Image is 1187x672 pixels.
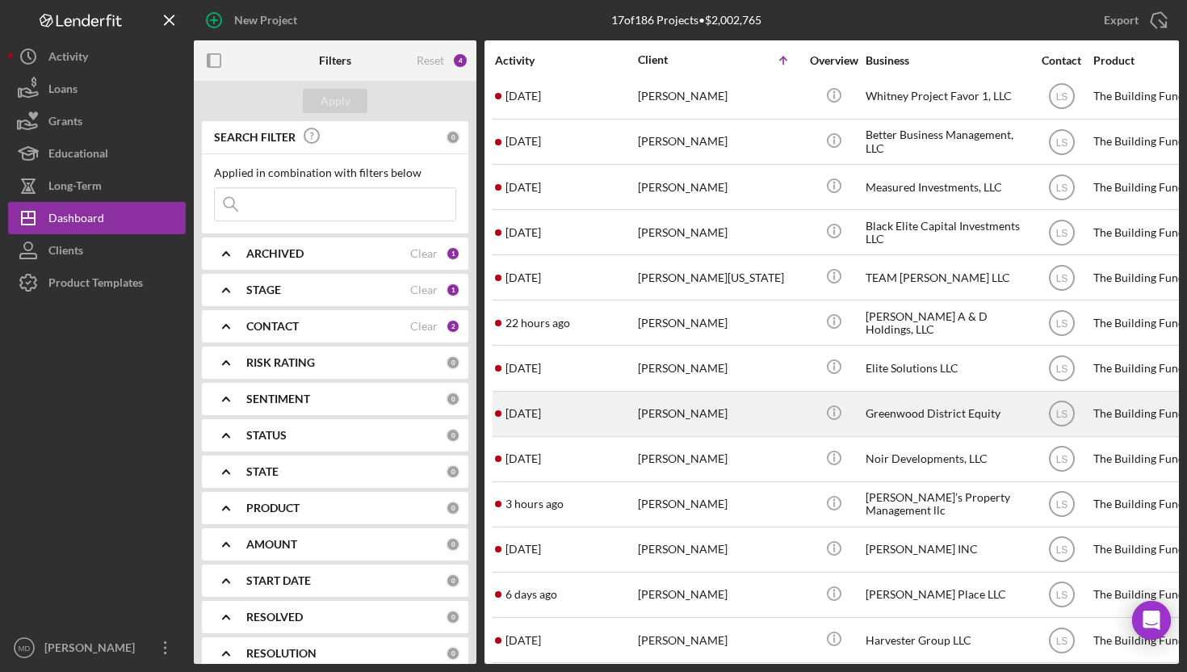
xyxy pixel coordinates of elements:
[246,429,287,442] b: STATUS
[638,438,799,481] div: [PERSON_NAME]
[410,283,438,296] div: Clear
[866,75,1027,118] div: Whitney Project Favor 1, LLC
[246,647,317,660] b: RESOLUTION
[246,356,315,369] b: RISK RATING
[246,393,310,405] b: SENTIMENT
[8,170,186,202] a: Long-Term
[866,120,1027,163] div: Better Business Management, LLC
[246,465,279,478] b: STATE
[321,89,350,113] div: Apply
[8,234,186,267] a: Clients
[246,247,304,260] b: ARCHIVED
[246,611,303,624] b: RESOLVED
[1132,601,1171,640] div: Open Intercom Messenger
[1055,409,1067,420] text: LS
[1055,317,1067,329] text: LS
[48,202,104,238] div: Dashboard
[1055,136,1067,148] text: LS
[866,301,1027,344] div: [PERSON_NAME] A & D Holdings, LLC
[452,52,468,69] div: 4
[8,137,186,170] a: Educational
[446,130,460,145] div: 0
[8,105,186,137] button: Grants
[866,166,1027,208] div: Measured Investments, LLC
[446,319,460,334] div: 2
[638,393,799,435] div: [PERSON_NAME]
[214,131,296,144] b: SEARCH FILTER
[866,346,1027,389] div: Elite Solutions LLC
[48,137,108,174] div: Educational
[1088,4,1179,36] button: Export
[246,320,299,333] b: CONTACT
[8,40,186,73] button: Activity
[1055,363,1067,375] text: LS
[194,4,313,36] button: New Project
[505,271,541,284] time: 2025-08-06 18:20
[866,528,1027,571] div: [PERSON_NAME] INC
[638,483,799,526] div: [PERSON_NAME]
[446,501,460,515] div: 0
[505,498,564,510] time: 2025-08-15 18:00
[505,588,557,601] time: 2025-08-10 01:38
[866,619,1027,661] div: Harvester Group LLC
[214,166,456,179] div: Applied in combination with filters below
[446,537,460,552] div: 0
[866,54,1027,67] div: Business
[505,362,541,375] time: 2025-07-31 19:52
[446,464,460,479] div: 0
[446,355,460,370] div: 0
[8,267,186,299] button: Product Templates
[638,573,799,616] div: [PERSON_NAME]
[866,256,1027,299] div: TEAM [PERSON_NAME] LLC
[505,135,541,148] time: 2025-08-14 11:59
[446,283,460,297] div: 1
[417,54,444,67] div: Reset
[246,502,300,514] b: PRODUCT
[319,54,351,67] b: Filters
[1031,54,1092,67] div: Contact
[505,317,570,330] time: 2025-08-14 22:53
[866,573,1027,616] div: [PERSON_NAME] Place LLC
[505,634,541,647] time: 2025-08-06 20:18
[1055,182,1067,193] text: LS
[8,73,186,105] button: Loans
[638,528,799,571] div: [PERSON_NAME]
[8,202,186,234] button: Dashboard
[8,632,186,664] button: MD[PERSON_NAME]
[48,234,83,271] div: Clients
[638,256,799,299] div: [PERSON_NAME][US_STATE]
[446,246,460,261] div: 1
[638,619,799,661] div: [PERSON_NAME]
[638,211,799,254] div: [PERSON_NAME]
[866,483,1027,526] div: [PERSON_NAME]’s Property Management llc
[446,428,460,443] div: 0
[303,89,367,113] button: Apply
[866,438,1027,481] div: Noir Developments, LLC
[48,73,78,109] div: Loans
[505,452,541,465] time: 2025-08-12 16:32
[1055,454,1067,465] text: LS
[638,166,799,208] div: [PERSON_NAME]
[48,170,102,206] div: Long-Term
[638,301,799,344] div: [PERSON_NAME]
[246,538,297,551] b: AMOUNT
[638,53,719,66] div: Client
[638,346,799,389] div: [PERSON_NAME]
[505,407,541,420] time: 2025-08-01 14:56
[246,283,281,296] b: STAGE
[48,267,143,303] div: Product Templates
[410,247,438,260] div: Clear
[48,40,88,77] div: Activity
[234,4,297,36] div: New Project
[446,573,460,588] div: 0
[446,646,460,661] div: 0
[1055,590,1067,601] text: LS
[48,105,82,141] div: Grants
[803,54,864,67] div: Overview
[638,75,799,118] div: [PERSON_NAME]
[1055,272,1067,283] text: LS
